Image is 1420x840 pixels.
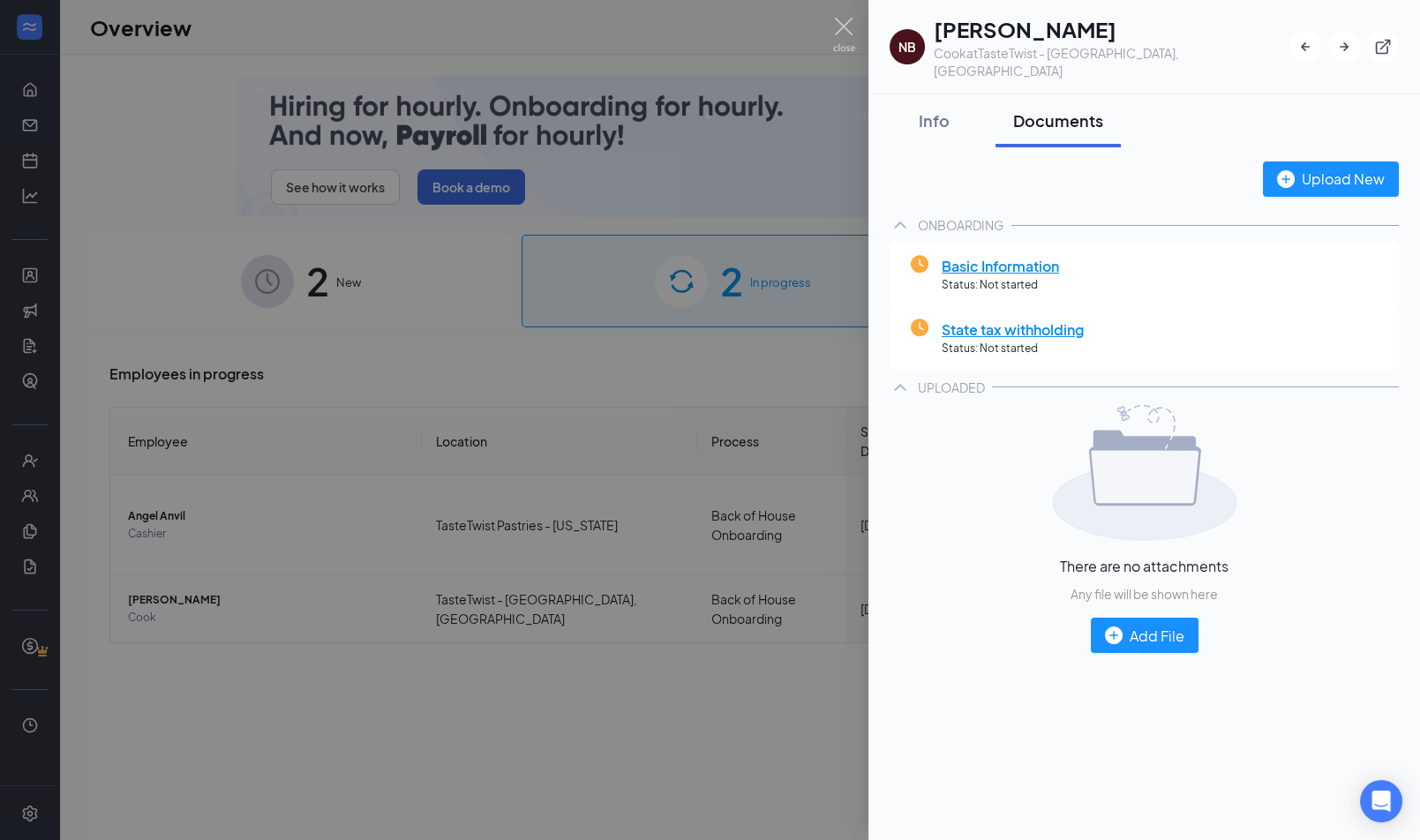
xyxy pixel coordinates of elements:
[942,255,1059,277] span: Basic Information
[1263,161,1399,197] button: Upload New
[934,14,1289,44] h1: [PERSON_NAME]
[942,341,1084,357] span: Status: Not started
[934,44,1289,79] div: Cook at TasteTwist - [GEOGRAPHIC_DATA], [GEOGRAPHIC_DATA]
[1277,168,1385,190] div: Upload New
[1296,38,1314,56] svg: ArrowLeftNew
[890,214,911,236] svg: ChevronUp
[1289,31,1321,63] button: ArrowLeftNew
[1360,780,1402,822] div: Open Intercom Messenger
[890,377,911,398] svg: ChevronUp
[1105,625,1184,647] div: Add File
[1071,584,1218,604] span: Any file will be shown here
[1328,31,1360,63] button: ArrowRight
[1335,38,1353,56] svg: ArrowRight
[907,109,960,131] div: Info
[898,38,916,56] div: NB
[1374,38,1392,56] svg: ExternalLink
[942,277,1059,294] span: Status: Not started
[918,216,1004,234] div: ONBOARDING
[1013,109,1103,131] div: Documents
[1091,618,1198,653] button: Add File
[918,379,985,396] div: UPLOADED
[1060,555,1228,577] span: There are no attachments
[1367,31,1399,63] button: ExternalLink
[942,319,1084,341] span: State tax withholding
